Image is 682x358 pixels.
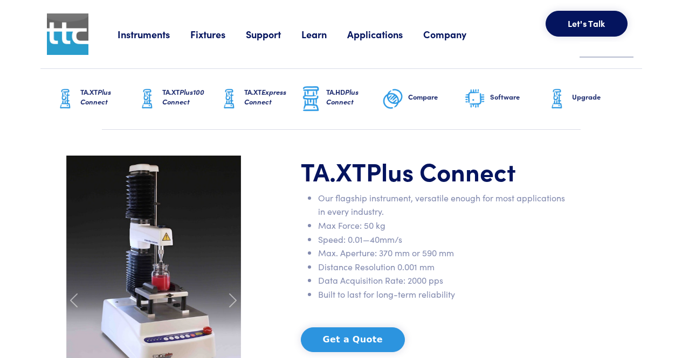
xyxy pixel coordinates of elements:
[326,87,359,107] span: Plus Connect
[318,273,569,287] li: Data Acquisition Rate: 2000 pps
[366,153,516,188] span: Plus Connect
[300,69,382,129] a: TA.HDPlus Connect
[546,69,628,129] a: Upgrade
[318,191,569,219] li: Our flagship instrument, versatile enough for most applications in every industry.
[382,86,404,113] img: compare-graphic.png
[546,86,568,113] img: ta-xt-graphic.png
[300,85,322,113] img: ta-hd-graphic.png
[136,86,158,113] img: ta-xt-graphic.png
[318,246,569,260] li: Max. Aperture: 370 mm or 590 mm
[54,86,76,113] img: ta-xt-graphic.png
[464,88,486,110] img: software-graphic.png
[301,156,569,187] h1: TA.XT
[244,87,286,107] span: Express Connect
[162,87,218,107] h6: TA.XT
[301,27,347,41] a: Learn
[318,219,569,233] li: Max Force: 50 kg
[190,27,246,41] a: Fixtures
[490,92,546,102] h6: Software
[326,87,382,107] h6: TA.HD
[318,260,569,274] li: Distance Resolution 0.001 mm
[301,327,405,352] button: Get a Quote
[347,27,423,41] a: Applications
[246,27,301,41] a: Support
[464,69,546,129] a: Software
[546,11,628,37] button: Let's Talk
[162,87,204,107] span: Plus100 Connect
[423,27,487,41] a: Company
[244,87,300,107] h6: TA.XT
[382,69,464,129] a: Compare
[318,287,569,301] li: Built to last for long-term reliability
[54,69,136,129] a: TA.XTPlus Connect
[318,233,569,247] li: Speed: 0.01—40mm/s
[572,92,628,102] h6: Upgrade
[47,13,88,55] img: ttc_logo_1x1_v1.0.png
[136,69,218,129] a: TA.XTPlus100 Connect
[218,69,300,129] a: TA.XTExpress Connect
[80,87,136,107] h6: TA.XT
[218,86,240,113] img: ta-xt-graphic.png
[80,87,111,107] span: Plus Connect
[118,27,190,41] a: Instruments
[408,92,464,102] h6: Compare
